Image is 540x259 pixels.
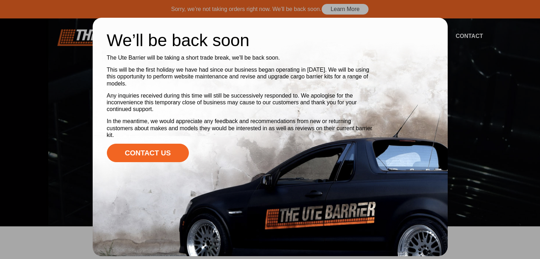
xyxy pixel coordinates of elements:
[107,118,377,138] p: In the meantime, we would appreciate any feedback and recommendations from new or returning custo...
[107,54,377,61] p: The Ute Barrier will be taking a short trade break, we'll be back soon.
[107,66,377,87] p: This will be the first holiday we have had since our business began operating in [DATE]. We will ...
[107,32,377,49] h2: We’ll be back soon
[107,144,189,162] a: Contact Us
[107,92,377,113] p: Any inquiries received during this time will still be successively responded to. We apologise for...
